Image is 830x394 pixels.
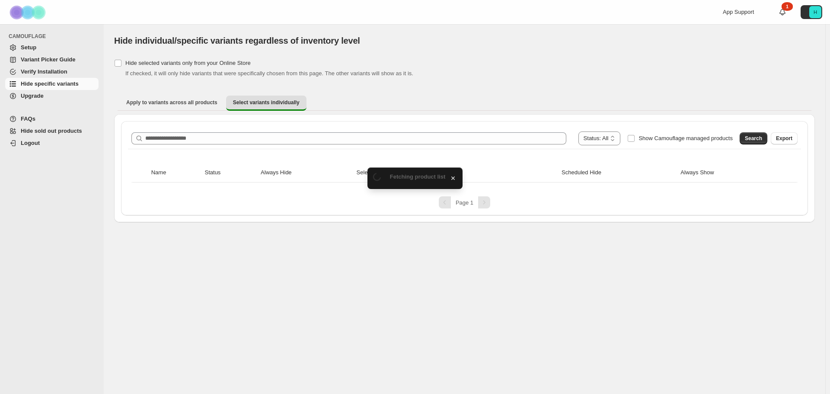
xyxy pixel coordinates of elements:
a: Verify Installation [5,66,99,78]
span: Hide individual/specific variants regardless of inventory level [114,36,360,45]
button: Export [771,132,798,144]
th: Always Hide [258,163,354,183]
span: Verify Installation [21,68,67,75]
span: FAQs [21,115,35,122]
span: CAMOUFLAGE [9,33,99,40]
button: Avatar with initials H [801,5,822,19]
span: Select variants individually [233,99,300,106]
div: 1 [782,2,793,11]
span: Hide specific variants [21,80,79,87]
span: Hide selected variants only from your Online Store [125,60,251,66]
th: Selected/Excluded Countries [354,163,559,183]
a: FAQs [5,113,99,125]
span: Upgrade [21,93,44,99]
span: Show Camouflage managed products [638,135,733,141]
span: Apply to variants across all products [126,99,217,106]
a: Hide sold out products [5,125,99,137]
span: Setup [21,44,36,51]
span: App Support [723,9,754,15]
a: Logout [5,137,99,149]
span: Page 1 [456,199,473,206]
text: H [814,10,817,15]
th: Status [202,163,259,183]
span: If checked, it will only hide variants that were specifically chosen from this page. The other va... [125,70,413,77]
button: Apply to variants across all products [119,96,224,109]
span: Hide sold out products [21,128,82,134]
button: Search [740,132,767,144]
nav: Pagination [128,196,801,208]
span: Search [745,135,762,142]
a: Setup [5,42,99,54]
div: Select variants individually [114,114,815,222]
span: Variant Picker Guide [21,56,75,63]
a: 1 [778,8,787,16]
a: Upgrade [5,90,99,102]
span: Avatar with initials H [809,6,821,18]
th: Scheduled Hide [559,163,678,183]
a: Variant Picker Guide [5,54,99,66]
a: Hide specific variants [5,78,99,90]
span: Export [776,135,792,142]
span: Logout [21,140,40,146]
button: Select variants individually [226,96,306,111]
span: Fetching product list [390,173,446,180]
th: Always Show [678,163,780,183]
img: Camouflage [7,0,50,24]
th: Name [149,163,202,183]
